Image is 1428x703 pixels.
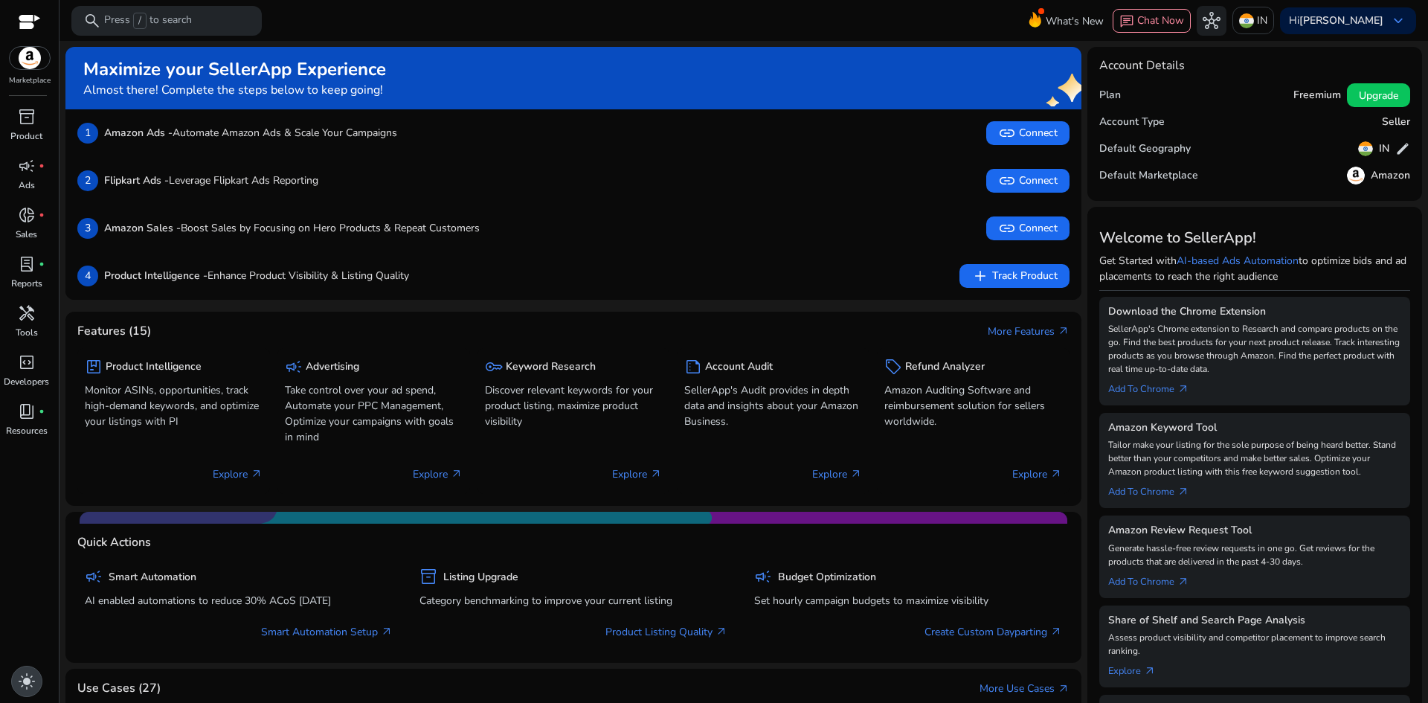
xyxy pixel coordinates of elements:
[451,468,463,480] span: arrow_outward
[980,681,1070,696] a: More Use Casesarrow_outward
[986,121,1070,145] button: linkConnect
[104,221,181,235] b: Amazon Sales -
[77,170,98,191] p: 2
[39,163,45,169] span: fiber_manual_record
[1099,229,1410,247] h3: Welcome to SellerApp!
[419,568,437,585] span: inventory_2
[1050,468,1062,480] span: arrow_outward
[1108,438,1401,478] p: Tailor make your listing for the sole purpose of being heard better. Stand better than your compe...
[1239,13,1254,28] img: in.svg
[650,468,662,480] span: arrow_outward
[6,424,48,437] p: Resources
[85,593,393,609] p: AI enabled automations to reduce 30% ACoS [DATE]
[19,179,35,192] p: Ads
[1379,143,1389,155] h5: IN
[18,157,36,175] span: campaign
[77,324,151,338] h4: Features (15)
[1108,631,1401,658] p: Assess product visibility and competitor placement to improve search ranking.
[715,626,727,638] span: arrow_outward
[1108,658,1168,678] a: Explorearrow_outward
[1289,16,1383,26] p: Hi
[1099,89,1121,102] h5: Plan
[1108,376,1201,397] a: Add To Chrome
[251,468,263,480] span: arrow_outward
[77,681,161,696] h4: Use Cases (27)
[1299,13,1383,28] b: [PERSON_NAME]
[104,173,169,187] b: Flipkart Ads -
[85,358,103,376] span: package
[77,266,98,286] p: 4
[998,172,1058,190] span: Connect
[104,126,173,140] b: Amazon Ads -
[1099,253,1410,284] p: Get Started with to optimize bids and ad placements to reach the right audience
[83,12,101,30] span: search
[998,124,1016,142] span: link
[133,13,147,29] span: /
[1144,665,1156,677] span: arrow_outward
[77,536,151,550] h4: Quick Actions
[381,626,393,638] span: arrow_outward
[104,220,480,236] p: Boost Sales by Focusing on Hero Products & Repeat Customers
[1347,83,1410,107] button: Upgrade
[998,219,1016,237] span: link
[1012,466,1062,482] p: Explore
[1203,12,1220,30] span: hub
[485,358,503,376] span: key
[1347,167,1365,184] img: amazon.svg
[1177,486,1189,498] span: arrow_outward
[285,382,463,445] p: Take control over your ad spend, Automate your PPC Management, Optimize your campaigns with goals...
[16,228,37,241] p: Sales
[1099,143,1191,155] h5: Default Geography
[1058,683,1070,695] span: arrow_outward
[39,212,45,218] span: fiber_manual_record
[1108,322,1401,376] p: SellerApp's Chrome extension to Research and compare products on the go. Find the best products f...
[1113,9,1191,33] button: chatChat Now
[1108,568,1201,589] a: Add To Chrome
[419,593,727,609] p: Category benchmarking to improve your current listing
[924,624,1062,640] a: Create Custom Dayparting
[261,624,393,640] a: Smart Automation Setup
[85,382,263,429] p: Monitor ASINs, opportunities, track high-demand keywords, and optimize your listings with PI
[83,83,386,97] h4: Almost there! Complete the steps below to keep going!
[18,108,36,126] span: inventory_2
[1177,576,1189,588] span: arrow_outward
[986,216,1070,240] button: linkConnect
[306,361,359,373] h5: Advertising
[18,255,36,273] span: lab_profile
[884,382,1062,429] p: Amazon Auditing Software and reimbursement solution for sellers worldwide.
[1108,614,1401,627] h5: Share of Shelf and Search Page Analysis
[1137,13,1184,28] span: Chat Now
[778,571,876,584] h5: Budget Optimization
[959,264,1070,288] button: addTrack Product
[1293,89,1341,102] h5: Freemium
[1395,141,1410,156] span: edit
[684,382,862,429] p: SellerApp's Audit provides in depth data and insights about your Amazon Business.
[18,672,36,690] span: light_mode
[705,361,773,373] h5: Account Audit
[850,468,862,480] span: arrow_outward
[109,571,196,584] h5: Smart Automation
[1382,116,1410,129] h5: Seller
[9,75,51,86] p: Marketplace
[85,568,103,585] span: campaign
[11,277,42,290] p: Reports
[104,125,397,141] p: Automate Amazon Ads & Scale Your Campaigns
[10,47,50,69] img: amazon.svg
[413,466,463,482] p: Explore
[1389,12,1407,30] span: keyboard_arrow_down
[1119,14,1134,29] span: chat
[884,358,902,376] span: sell
[104,13,192,29] p: Press to search
[1371,170,1410,182] h5: Amazon
[1359,88,1398,103] span: Upgrade
[612,466,662,482] p: Explore
[104,269,208,283] b: Product Intelligence -
[1177,383,1189,395] span: arrow_outward
[754,568,772,585] span: campaign
[1257,7,1267,33] p: IN
[605,624,727,640] a: Product Listing Quality
[77,123,98,144] p: 1
[104,173,318,188] p: Leverage Flipkart Ads Reporting
[754,593,1062,609] p: Set hourly campaign budgets to maximize visibility
[1108,306,1401,318] h5: Download the Chrome Extension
